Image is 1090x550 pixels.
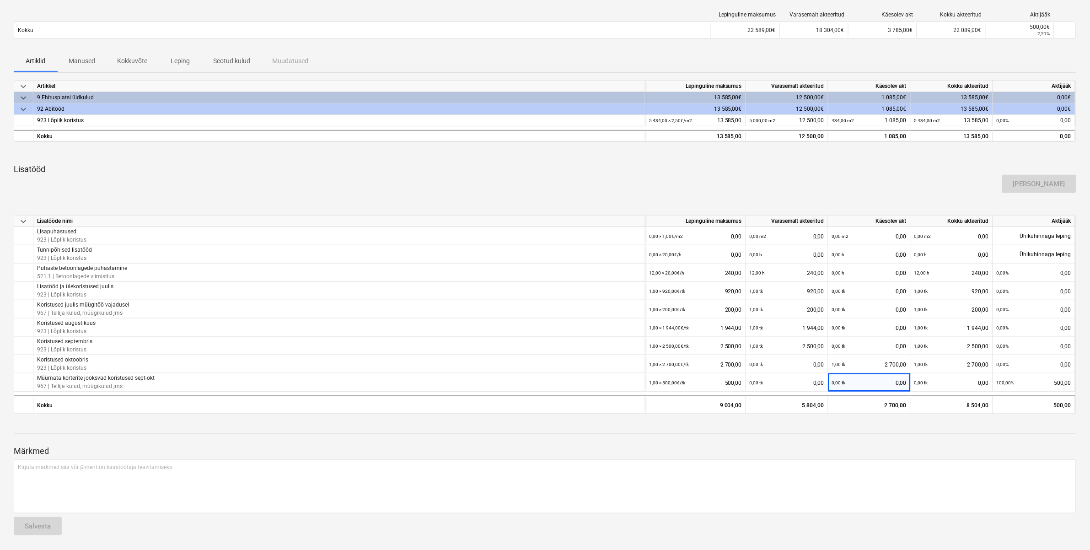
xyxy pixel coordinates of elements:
[997,282,1071,301] div: 0,00
[997,300,1071,319] div: 0,00
[649,264,742,282] div: 240,00
[914,355,989,374] div: 2 700,00
[989,11,1051,18] div: Aktijääk
[750,300,824,319] div: 200,00
[37,283,113,291] p: Lisatööd ja ülekoristused juulis
[997,325,1009,330] small: 0,00%
[750,289,763,294] small: 1,00 tk
[37,228,86,236] p: Lisapuhastused
[750,264,824,282] div: 240,00
[37,264,127,272] p: Puhaste betoonlagede puhastamine
[645,81,746,92] div: Lepinguline maksumus
[37,115,641,126] div: 923 Lõplik koristus
[649,355,742,374] div: 2 700,00
[750,318,824,337] div: 1 944,00
[645,395,746,414] div: 9 004,00
[993,103,1075,115] div: 0,00€
[911,130,993,141] div: 13 585,00
[37,364,88,372] p: 923 | Lõplik koristus
[1044,506,1090,550] div: Chat Widget
[33,395,645,414] div: Kokku
[649,118,692,123] small: 5 434,00 × 2,50€ / m2
[832,264,907,282] div: 0,00
[832,318,907,337] div: 0,00
[14,446,1076,457] p: Märkmed
[832,227,907,246] div: 0,00
[750,115,824,126] div: 12 500,00
[37,383,155,390] p: 967 | Tellija kulud, müügikulud jms
[832,380,846,385] small: 0,00 tk
[750,355,824,374] div: 0,00
[750,380,763,385] small: 0,00 tk
[649,234,683,239] small: 0,00 × 1,00€ / m2
[914,245,989,264] div: 0,00
[914,270,930,275] small: 12,00 h
[914,118,940,123] small: 5 434,00 m2
[33,81,645,92] div: Artikkel
[832,396,907,415] div: 2 700,00
[750,227,824,246] div: 0,00
[711,23,779,38] div: 22 589,00€
[715,11,776,18] div: Lepinguline maksumus
[649,380,685,385] small: 1,00 × 500,00€ / tk
[993,81,1075,92] div: Aktijääk
[914,318,989,337] div: 1 944,00
[997,118,1009,123] small: 0,00%
[649,337,742,356] div: 2 500,00
[989,24,1050,30] div: 500,00€
[832,300,907,319] div: 0,00
[832,115,907,126] div: 1 085,00
[779,23,848,38] div: 18 304,00€
[18,27,33,34] p: Kokku
[997,362,1009,367] small: 0,00%
[832,234,849,239] small: 0,00 m2
[649,344,689,349] small: 1,00 × 2 500,00€ / tk
[914,252,927,257] small: 0,00 h
[832,289,846,294] small: 0,00 tk
[832,307,846,312] small: 0,00 tk
[649,289,685,294] small: 1,00 × 920,00€ / tk
[852,11,913,18] div: Käesolev akt
[746,216,828,227] div: Varasemalt akteeritud
[832,373,907,392] div: 0,00
[645,216,746,227] div: Lepinguline maksumus
[37,374,155,382] p: Müümata korterite jooksvad koristused sept-okt
[18,81,29,92] span: keyboard_arrow_down
[37,328,96,335] p: 923 | Lõplik koristus
[18,92,29,103] span: keyboard_arrow_down
[784,11,845,18] div: Varasemalt akteeritud
[828,92,911,103] div: 1 085,00€
[37,291,113,299] p: 923 | Lõplik koristus
[37,319,96,327] p: Koristused augustikuus
[997,355,1071,374] div: 0,00
[832,362,846,367] small: 1,00 tk
[25,56,47,66] p: Artiklid
[649,115,742,126] div: 13 585,00
[914,227,989,246] div: 0,00
[993,395,1075,414] div: 500,00
[997,373,1071,392] div: 500,00
[914,282,989,301] div: 920,00
[169,56,191,66] p: Leping
[37,246,92,254] p: Tunnipõhised lisatööd
[649,325,689,330] small: 1,00 × 1 944,00€ / tk
[18,216,29,227] span: keyboard_arrow_down
[1038,31,1050,36] small: 2,21%
[997,307,1009,312] small: 0,00%
[645,103,746,115] div: 13 585,00€
[746,395,828,414] div: 5 804,00
[911,81,993,92] div: Kokku akteeritud
[746,92,828,103] div: 12 500,00€
[832,131,907,142] div: 1 085,00
[993,216,1075,227] div: Aktijääk
[832,270,845,275] small: 0,00 h
[37,236,86,244] p: 923 | Lõplik koristus
[828,81,911,92] div: Käesolev akt
[914,289,928,294] small: 1,00 tk
[37,254,92,262] p: 923 | Lõplik koristus
[649,318,742,337] div: 1 944,00
[997,344,1009,349] small: 0,00%
[832,344,846,349] small: 0,00 tk
[750,325,763,330] small: 1,00 tk
[750,337,824,356] div: 2 500,00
